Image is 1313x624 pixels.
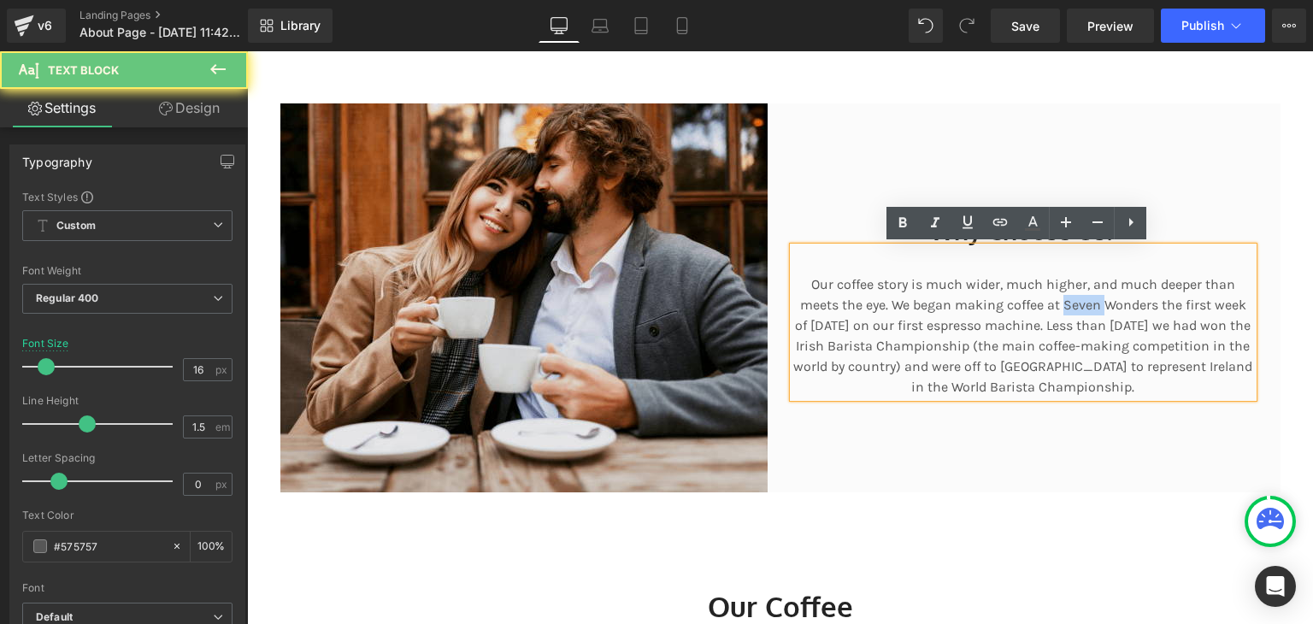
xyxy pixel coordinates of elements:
[248,9,333,43] a: New Library
[539,9,580,43] a: Desktop
[79,9,274,22] a: Landing Pages
[34,15,56,37] div: v6
[215,479,230,490] span: px
[1161,9,1265,43] button: Publish
[22,338,69,350] div: Font Size
[191,532,232,562] div: %
[7,9,66,43] a: v6
[22,190,233,203] div: Text Styles
[1255,566,1296,607] div: Open Intercom Messenger
[1011,17,1039,35] span: Save
[54,537,163,556] input: Color
[79,26,241,39] span: About Page - [DATE] 11:42:20
[662,9,703,43] a: Mobile
[950,9,984,43] button: Redo
[1272,9,1306,43] button: More
[22,452,233,464] div: Letter Spacing
[215,364,230,375] span: px
[580,9,621,43] a: Laptop
[546,223,1006,346] p: Our coffee story is much wider, much higher, and much deeper than meets the eye. We began making ...
[22,265,233,277] div: Font Weight
[280,18,321,33] span: Library
[127,89,251,127] a: Design
[909,9,943,43] button: Undo
[56,219,96,233] b: Custom
[621,9,662,43] a: Tablet
[1181,19,1224,32] span: Publish
[546,164,1006,195] h2: Why Choose Us?
[22,145,92,169] div: Typography
[215,421,230,433] span: em
[1087,17,1133,35] span: Preview
[22,395,233,407] div: Line Height
[36,291,99,304] b: Regular 400
[48,63,119,77] span: Text Block
[22,582,233,594] div: Font
[1067,9,1154,43] a: Preview
[22,509,233,521] div: Text Color
[119,537,948,574] h2: Our Coffee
